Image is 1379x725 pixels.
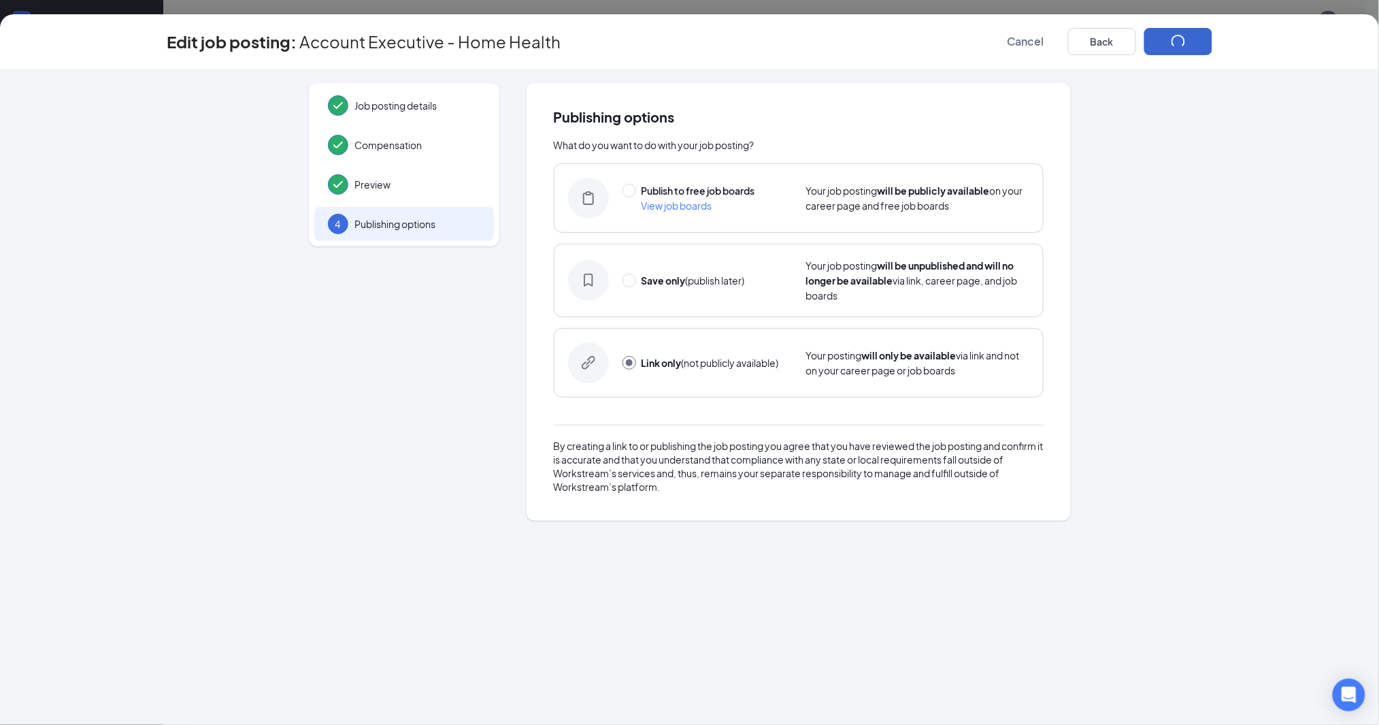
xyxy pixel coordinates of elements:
svg: Checkmark [330,97,346,114]
span: Preview [355,178,480,191]
strong: will be publicly available [878,184,990,197]
h3: Edit job posting: [167,30,297,53]
span: Cancel [1008,35,1044,48]
span: (publish later) [642,274,745,287]
span: 4 [335,217,341,231]
svg: BoardIcon [582,191,595,205]
strong: Link only [642,357,682,369]
span: Your job posting on your career page and free job boards [806,184,1023,212]
strong: Save only [642,274,686,287]
svg: SaveOnlyIcon [582,274,595,287]
span: Job posting details [355,99,480,112]
svg: Checkmark [330,176,346,193]
span: Account Executive - Home Health [300,35,561,48]
strong: will only be available [862,349,957,361]
span: What do you want to do with your job posting? [554,139,754,151]
div: By creating a link to or publishing the job posting you agree that you have reviewed the job post... [554,439,1044,494]
span: Publish to free job boards [642,184,755,197]
span: Your job posting via link, career page, and job boards [806,259,1018,302]
span: View job boards [642,199,712,212]
div: Open Intercom Messenger [1333,679,1365,711]
strong: will be unpublished and will no longer be available [806,259,1014,287]
button: Back [1068,28,1136,55]
span: Compensation [355,138,480,152]
svg: LinkOnlyIcon [582,356,595,370]
span: Publishing options [355,217,480,231]
svg: Checkmark [330,137,346,153]
button: Cancel [992,28,1060,55]
span: Publishing options [554,110,1044,124]
span: (not publicly available) [642,357,779,369]
span: Your posting via link and not on your career page or job boards [806,349,1020,376]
